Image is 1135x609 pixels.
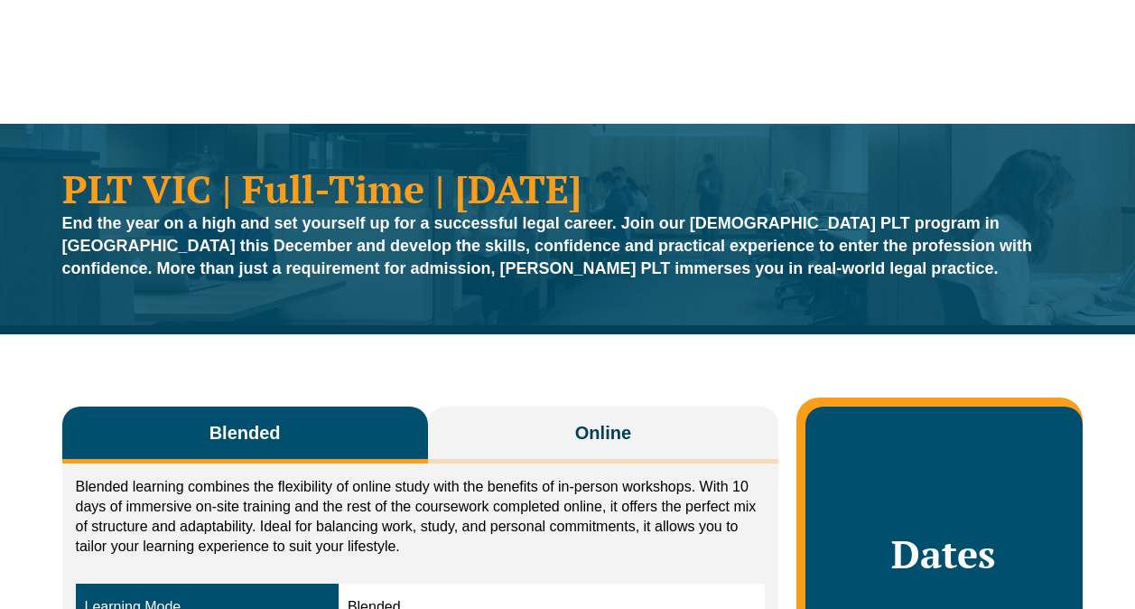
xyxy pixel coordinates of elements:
[209,420,281,445] span: Blended
[575,420,631,445] span: Online
[62,214,1033,277] strong: End the year on a high and set yourself up for a successful legal career. Join our [DEMOGRAPHIC_D...
[62,169,1074,208] h1: PLT VIC | Full-Time | [DATE]
[823,531,1064,576] h2: Dates
[76,477,766,557] p: Blended learning combines the flexibility of online study with the benefits of in-person workshop...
